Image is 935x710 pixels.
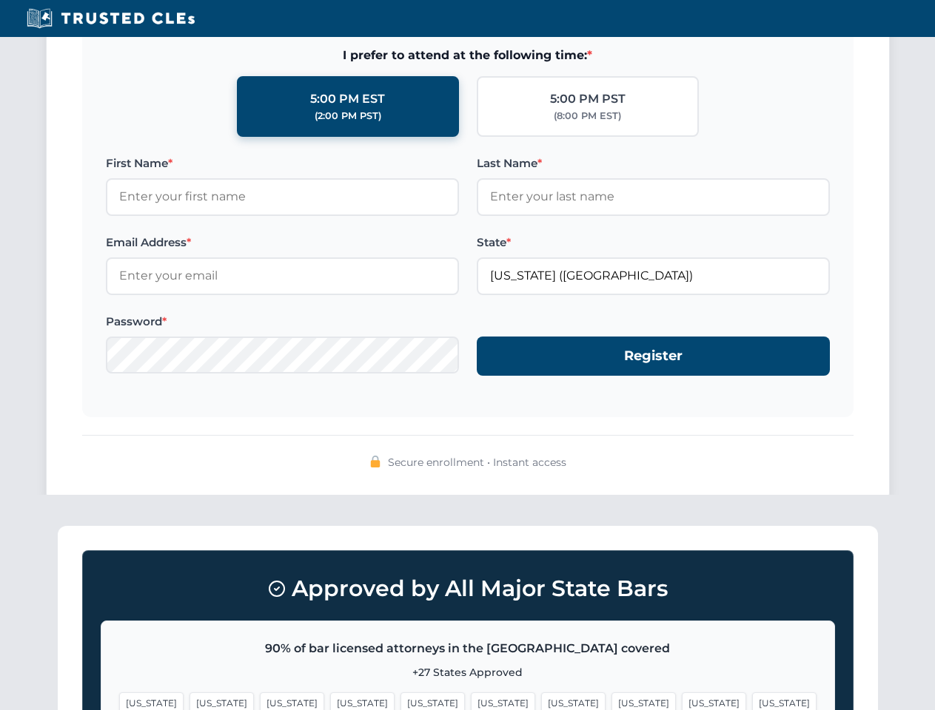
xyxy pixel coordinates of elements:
[477,337,830,376] button: Register
[550,89,626,109] div: 5:00 PM PST
[119,639,817,658] p: 90% of bar licensed attorneys in the [GEOGRAPHIC_DATA] covered
[101,569,835,609] h3: Approved by All Major State Bars
[106,257,459,294] input: Enter your email
[310,89,385,109] div: 5:00 PM EST
[22,7,199,30] img: Trusted CLEs
[477,257,830,294] input: Florida (FL)
[106,155,459,172] label: First Name
[369,456,381,467] img: 🔒
[106,313,459,331] label: Password
[315,109,381,124] div: (2:00 PM PST)
[119,664,817,680] p: +27 States Approved
[554,109,621,124] div: (8:00 PM EST)
[106,46,830,65] span: I prefer to attend at the following time:
[477,178,830,215] input: Enter your last name
[106,178,459,215] input: Enter your first name
[477,234,830,251] label: State
[477,155,830,172] label: Last Name
[388,454,566,470] span: Secure enrollment • Instant access
[106,234,459,251] label: Email Address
